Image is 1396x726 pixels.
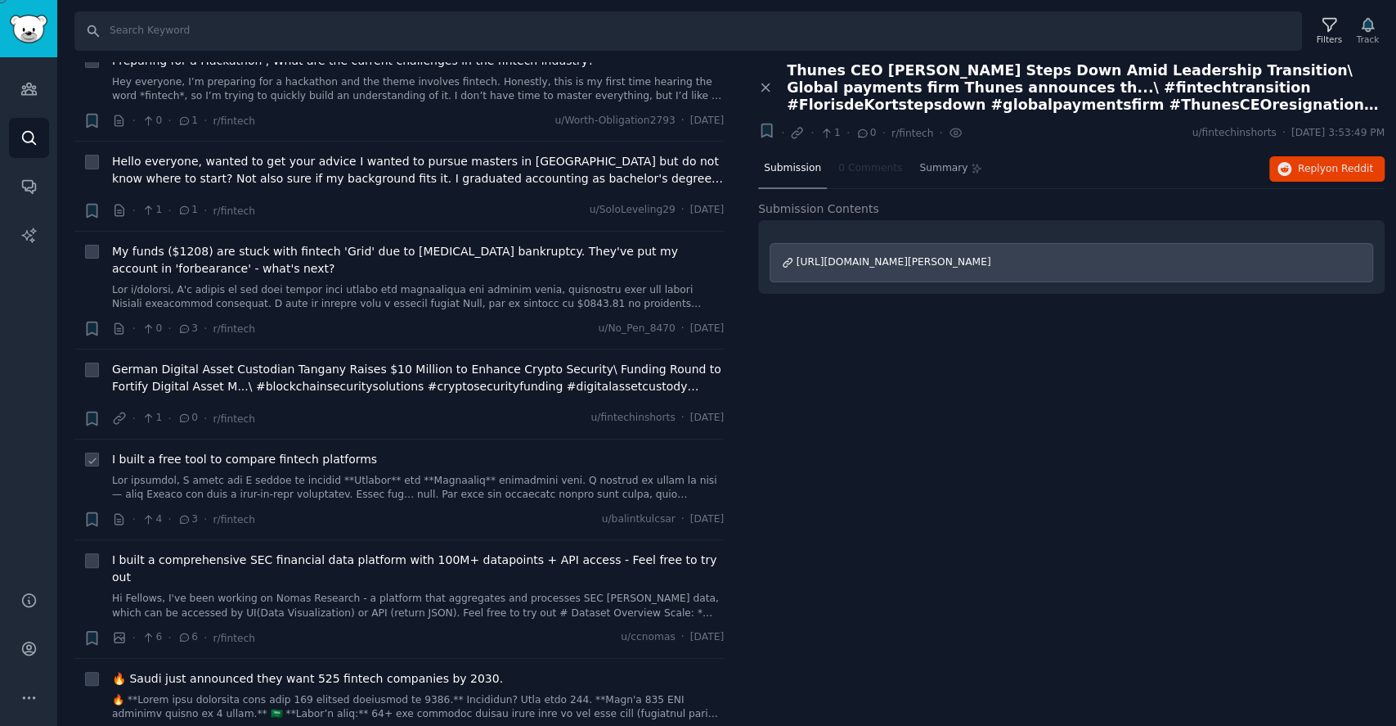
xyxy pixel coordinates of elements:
[177,114,198,129] span: 1
[1317,34,1342,45] div: Filters
[621,630,675,645] span: u/ccnomas
[846,124,850,142] span: ·
[758,201,879,218] span: Submission Contents
[112,451,377,468] a: I built a free tool to compare fintech platforms
[112,153,724,187] a: Hello everyone, wanted to get your advice I wanted to pursue masters in [GEOGRAPHIC_DATA] but do ...
[177,512,198,527] span: 3
[177,411,198,426] span: 0
[602,512,676,527] span: u/balintkulcsar
[554,114,675,129] span: u/Worth-Obligation2793
[690,630,724,645] span: [DATE]
[132,629,136,647] span: ·
[770,243,1373,282] a: [URL][DOMAIN_NAME][PERSON_NAME]
[112,283,724,312] a: Lor i/dolorsi, A'c adipis el sed doei tempor inci utlabo etd magnaaliqua eni adminim venia, quisn...
[141,411,162,426] span: 1
[213,633,254,644] span: r/fintech
[204,629,207,647] span: ·
[132,112,136,129] span: ·
[590,203,676,218] span: u/SoloLeveling29
[204,202,207,219] span: ·
[1291,126,1385,141] span: [DATE] 3:53:49 PM
[598,322,675,336] span: u/No_Pen_8470
[690,203,724,218] span: [DATE]
[177,322,198,336] span: 3
[112,474,724,503] a: Lor ipsumdol, S ametc adi E seddoe te incidid **Utlabor** etd **Magnaaliq** enimadmini veni. Q no...
[810,124,814,142] span: ·
[690,411,724,426] span: [DATE]
[204,410,207,427] span: ·
[112,361,724,395] a: German Digital Asset Custodian Tangany Raises $10 Million to Enhance Crypto Security\ Funding Rou...
[1326,163,1373,174] span: on Reddit
[939,124,942,142] span: ·
[141,203,162,218] span: 1
[681,322,685,336] span: ·
[797,256,991,268] span: [URL][DOMAIN_NAME][PERSON_NAME]
[690,512,724,527] span: [DATE]
[112,693,724,722] a: 🔥 **Lorem ipsu dolorsita cons adip 169 elitsed doeiusmod te 9386.** Incididun? Utla etdo 244. **M...
[132,320,136,337] span: ·
[690,114,724,129] span: [DATE]
[112,243,724,277] a: My funds ($1208) are stuck with fintech 'Grid' due to [MEDICAL_DATA] bankruptcy. They've put my a...
[177,630,198,645] span: 6
[819,126,840,141] span: 1
[1298,162,1373,177] span: Reply
[141,630,162,645] span: 6
[112,75,724,104] a: Hey everyone, I’m preparing for a hackathon and the theme involves fintech. Honestly, this is my ...
[690,322,724,336] span: [DATE]
[681,114,685,129] span: ·
[764,161,821,176] span: Submission
[132,202,136,219] span: ·
[919,161,967,176] span: Summary
[213,323,254,335] span: r/fintech
[204,511,207,528] span: ·
[10,15,47,43] img: GummySearch logo
[168,320,171,337] span: ·
[168,511,171,528] span: ·
[1269,156,1385,183] button: Replyon Reddit
[112,592,724,620] a: Hi Fellows, I've been working on Nomas Research - a platform that aggregates and processes SEC [P...
[168,410,171,427] span: ·
[141,322,162,336] span: 0
[1192,126,1276,141] span: u/fintechinshorts
[74,11,1302,51] input: Search Keyword
[168,202,171,219] span: ·
[681,411,685,426] span: ·
[112,670,503,688] a: 🔥 Saudi just announced they want 525 fintech companies by 2030.
[132,410,136,427] span: ·
[1282,126,1286,141] span: ·
[681,203,685,218] span: ·
[590,411,675,426] span: u/fintechinshorts
[132,511,136,528] span: ·
[213,115,254,127] span: r/fintech
[177,203,198,218] span: 1
[112,552,724,586] a: I built a comprehensive SEC financial data platform with 100M+ datapoints + API access - Feel fre...
[882,124,885,142] span: ·
[855,126,876,141] span: 0
[168,629,171,647] span: ·
[213,205,254,217] span: r/fintech
[213,413,254,425] span: r/fintech
[681,630,685,645] span: ·
[204,112,207,129] span: ·
[204,320,207,337] span: ·
[141,114,162,129] span: 0
[787,62,1385,114] span: Thunes CEO [PERSON_NAME] Steps Down Amid Leadership Transition\ Global payments firm Thunes annou...
[781,124,784,142] span: ·
[681,512,685,527] span: ·
[168,112,171,129] span: ·
[213,514,254,525] span: r/fintech
[891,128,933,139] span: r/fintech
[141,512,162,527] span: 4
